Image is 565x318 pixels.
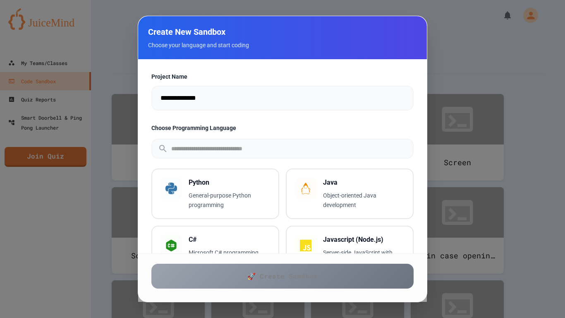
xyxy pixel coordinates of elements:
p: Choose your language and start coding [148,41,417,49]
h3: C# [189,235,270,245]
p: General-purpose Python programming [189,191,270,210]
h2: Create New Sandbox [148,26,417,38]
label: Project Name [151,72,414,81]
p: Microsoft C# programming [189,248,270,258]
label: Choose Programming Language [151,124,414,132]
h3: Java [323,178,405,188]
span: 🚀 Create Sandbox [247,271,318,281]
h3: Python [189,178,270,188]
p: Object-oriented Java development [323,191,405,210]
h3: Javascript (Node.js) [323,235,405,245]
p: Server-side JavaScript with Node.js [323,248,405,267]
